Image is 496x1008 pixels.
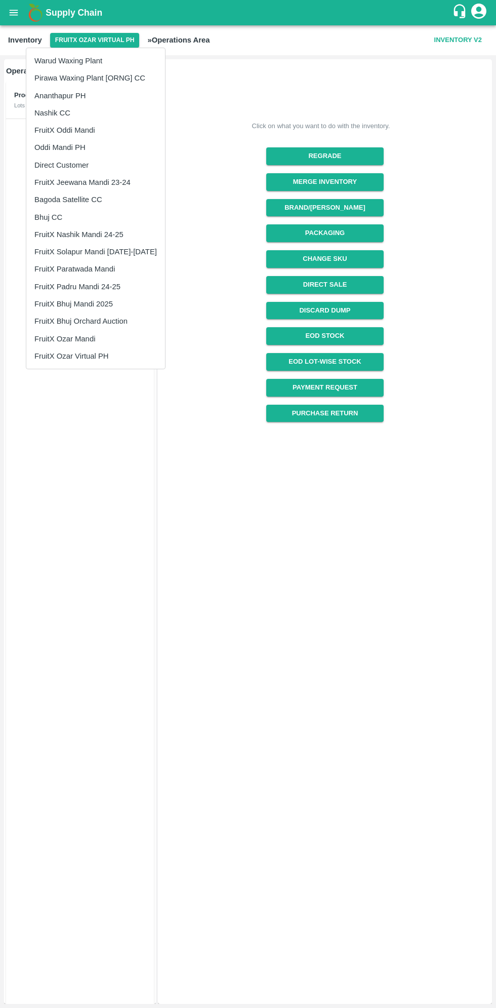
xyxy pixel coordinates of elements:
[26,104,165,122] li: Nashik CC
[26,260,165,278] li: FruitX Paratwada Mandi
[26,191,165,208] li: Bagoda Satellite CC
[26,69,165,87] li: Pirawa Waxing Plant [ORNG] CC
[26,174,165,191] li: FruitX Jeewana Mandi 23-24
[26,243,165,260] li: FruitX Solapur Mandi [DATE]-[DATE]
[26,330,165,347] li: FruitX Ozar Mandi
[26,278,165,295] li: FruitX Padru Mandi 24-25
[26,87,165,104] li: Ananthapur PH
[26,295,165,313] li: FruitX Bhuj Mandi 2025
[26,157,165,174] li: Direct Customer
[26,347,165,365] li: FruitX Ozar Virtual PH
[26,209,165,226] li: Bhuj CC
[26,226,165,243] li: FruitX Nashik Mandi 24-25
[26,52,165,69] li: Warud Waxing Plant
[26,122,165,139] li: FruitX Oddi Mandi
[26,313,165,330] li: FruitX Bhuj Orchard Auction
[26,139,165,156] li: Oddi Mandi PH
